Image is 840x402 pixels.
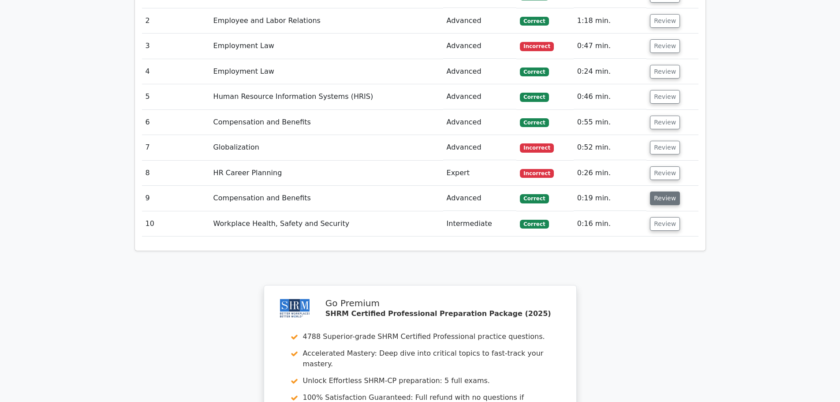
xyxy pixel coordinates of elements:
td: 0:52 min. [574,135,646,160]
td: Advanced [443,110,517,135]
td: Compensation and Benefits [210,110,443,135]
td: 1:18 min. [574,8,646,34]
span: Correct [520,220,549,229]
td: Human Resource Information Systems (HRIS) [210,84,443,109]
td: Advanced [443,34,517,59]
td: Workplace Health, Safety and Security [210,211,443,237]
td: Employee and Labor Relations [210,8,443,34]
td: Advanced [443,8,517,34]
td: Expert [443,161,517,186]
button: Review [650,14,680,28]
button: Review [650,192,680,205]
td: Employment Law [210,34,443,59]
td: Compensation and Benefits [210,186,443,211]
td: Advanced [443,135,517,160]
td: 0:47 min. [574,34,646,59]
td: 0:26 min. [574,161,646,186]
td: 0:55 min. [574,110,646,135]
td: 3 [142,34,210,59]
td: Employment Law [210,59,443,84]
td: Advanced [443,186,517,211]
td: Advanced [443,84,517,109]
span: Correct [520,194,549,203]
button: Review [650,65,680,79]
td: 6 [142,110,210,135]
button: Review [650,166,680,180]
td: 0:16 min. [574,211,646,237]
span: Correct [520,93,549,101]
td: Intermediate [443,211,517,237]
span: Correct [520,118,549,127]
button: Review [650,39,680,53]
td: 0:46 min. [574,84,646,109]
span: Incorrect [520,143,554,152]
td: 0:19 min. [574,186,646,211]
td: HR Career Planning [210,161,443,186]
td: 9 [142,186,210,211]
td: 0:24 min. [574,59,646,84]
span: Incorrect [520,42,554,51]
span: Correct [520,68,549,76]
td: 7 [142,135,210,160]
td: 2 [142,8,210,34]
td: 10 [142,211,210,237]
td: 8 [142,161,210,186]
td: Globalization [210,135,443,160]
span: Incorrect [520,169,554,178]
button: Review [650,141,680,154]
button: Review [650,116,680,129]
span: Correct [520,17,549,26]
td: 4 [142,59,210,84]
td: Advanced [443,59,517,84]
td: 5 [142,84,210,109]
button: Review [650,217,680,231]
button: Review [650,90,680,104]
